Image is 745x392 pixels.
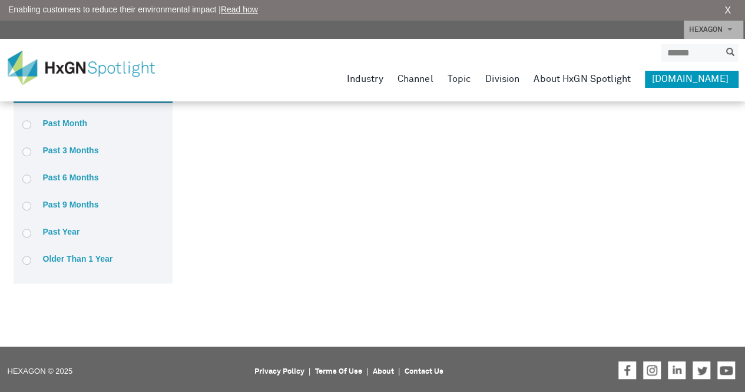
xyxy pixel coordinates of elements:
[22,172,164,183] label: Past 6 Months
[405,368,443,375] a: Contact Us
[668,361,686,379] a: Hexagon on LinkedIn
[8,51,173,85] img: HxGN Spotlight
[315,368,362,375] a: Terms Of Use
[485,71,519,87] a: Division
[22,145,164,156] label: Past 3 Months
[684,21,743,39] a: HEXAGON
[693,361,710,379] a: Hexagon on Twitter
[447,71,471,87] a: Topic
[22,118,164,129] label: Past Month
[221,5,258,14] a: Read how
[22,226,164,237] label: Past Year
[373,368,394,375] a: About
[254,368,304,375] a: Privacy Policy
[22,253,164,264] label: Older than 1 year
[645,71,738,87] a: [DOMAIN_NAME]
[398,71,433,87] a: Channel
[643,361,661,379] a: Hexagon on Instagram
[724,4,731,18] a: X
[22,199,164,210] label: Past 9 Months
[618,361,636,379] a: Hexagon on Facebook
[8,4,258,16] span: Enabling customers to reduce their environmental impact |
[534,71,631,87] a: About HxGN Spotlight
[347,71,383,87] a: Industry
[717,361,735,379] a: Hexagon on Youtube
